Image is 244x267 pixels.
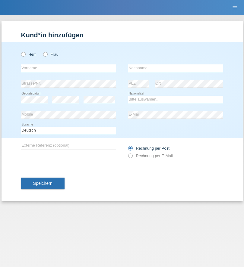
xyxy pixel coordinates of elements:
[43,52,47,56] input: Frau
[128,154,173,158] label: Rechnung per E-Mail
[128,146,132,154] input: Rechnung per Post
[43,52,59,57] label: Frau
[21,52,25,56] input: Herr
[232,5,238,11] i: menu
[128,146,170,151] label: Rechnung per Post
[128,154,132,161] input: Rechnung per E-Mail
[21,52,36,57] label: Herr
[229,6,241,9] a: menu
[33,181,52,186] span: Speichern
[21,31,223,39] h1: Kund*in hinzufügen
[21,178,65,189] button: Speichern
